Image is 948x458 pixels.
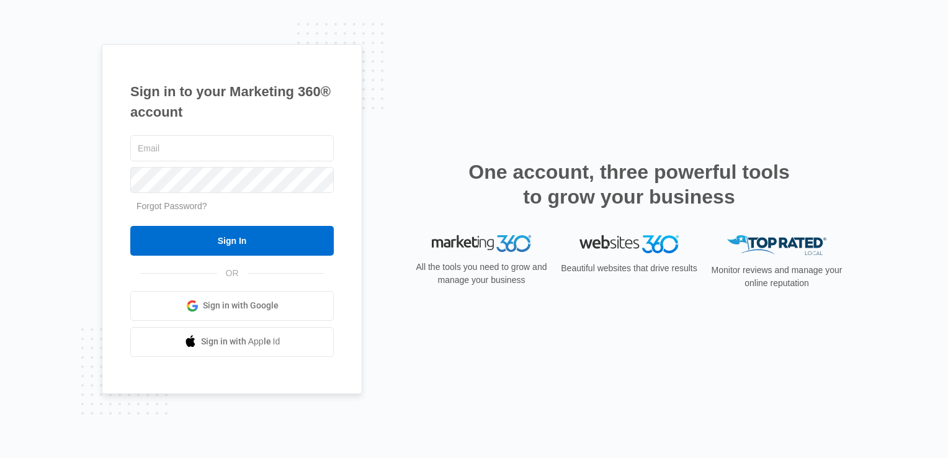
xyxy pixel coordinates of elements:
[217,267,248,280] span: OR
[130,81,334,122] h1: Sign in to your Marketing 360® account
[412,261,551,287] p: All the tools you need to grow and manage your business
[432,235,531,253] img: Marketing 360
[465,159,794,209] h2: One account, three powerful tools to grow your business
[201,335,280,348] span: Sign in with Apple Id
[136,201,207,211] a: Forgot Password?
[579,235,679,253] img: Websites 360
[203,299,279,312] span: Sign in with Google
[130,135,334,161] input: Email
[130,226,334,256] input: Sign In
[707,264,846,290] p: Monitor reviews and manage your online reputation
[130,327,334,357] a: Sign in with Apple Id
[130,291,334,321] a: Sign in with Google
[727,235,826,256] img: Top Rated Local
[560,262,699,275] p: Beautiful websites that drive results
